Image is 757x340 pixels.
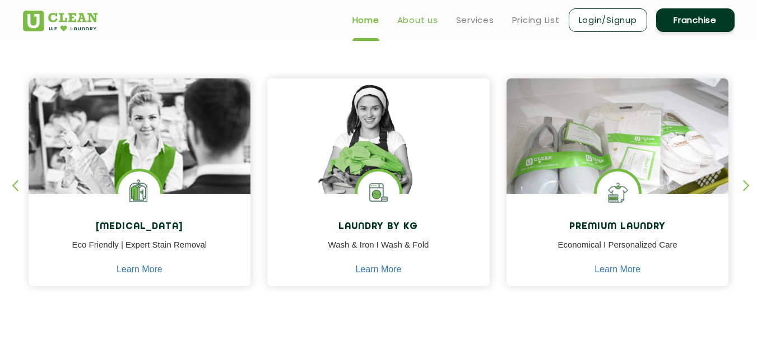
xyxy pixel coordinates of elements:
a: Learn More [117,264,162,274]
p: Economical I Personalized Care [515,239,721,264]
p: Wash & Iron I Wash & Fold [276,239,481,264]
h4: Premium Laundry [515,222,721,232]
img: a girl with laundry basket [267,78,490,226]
h4: [MEDICAL_DATA] [37,222,243,232]
a: Login/Signup [569,8,647,32]
img: Laundry Services near me [118,171,160,213]
a: Services [456,13,494,27]
a: Home [352,13,379,27]
p: Eco Friendly | Expert Stain Removal [37,239,243,264]
a: About us [397,13,438,27]
img: UClean Laundry and Dry Cleaning [23,11,97,31]
a: Pricing List [512,13,560,27]
a: Learn More [595,264,640,274]
a: Franchise [656,8,735,32]
img: laundry washing machine [357,171,400,213]
img: Shoes Cleaning [597,171,639,213]
img: laundry done shoes and clothes [507,78,729,226]
img: Drycleaners near me [29,78,251,257]
a: Learn More [356,264,402,274]
h4: Laundry by Kg [276,222,481,232]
